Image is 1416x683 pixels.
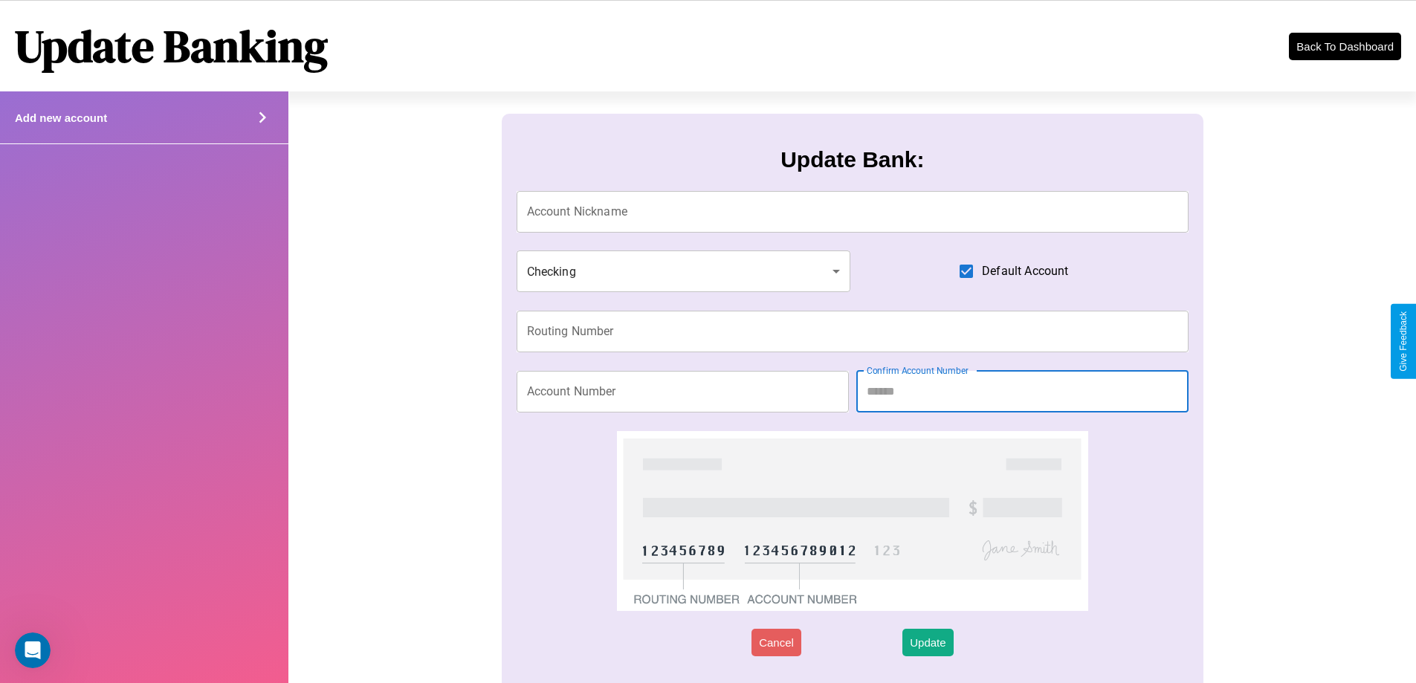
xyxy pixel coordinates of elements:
[751,629,801,656] button: Cancel
[780,147,924,172] h3: Update Bank:
[617,431,1087,611] img: check
[1398,311,1409,372] div: Give Feedback
[1289,33,1401,60] button: Back To Dashboard
[15,632,51,668] iframe: Intercom live chat
[517,250,851,292] div: Checking
[982,262,1068,280] span: Default Account
[902,629,953,656] button: Update
[15,111,107,124] h4: Add new account
[867,364,969,377] label: Confirm Account Number
[15,16,328,77] h1: Update Banking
